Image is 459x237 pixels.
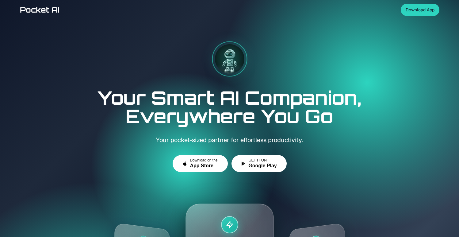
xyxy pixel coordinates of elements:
[401,4,439,16] button: Download App
[156,136,303,144] span: Your pocket-sized partner for effortless productivity.
[20,5,59,15] span: Pocket AI
[248,158,267,163] span: GET IT ON
[190,163,213,169] span: App Store
[215,44,244,74] img: Pocket AI white robot mascot
[231,155,287,172] button: GET IT ONGoogle Play
[190,158,217,163] span: Download on the
[248,163,277,169] span: Google Play
[20,88,439,125] h1: Your Smart AI Companion, Everywhere You Go
[173,155,228,172] button: Download on theApp Store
